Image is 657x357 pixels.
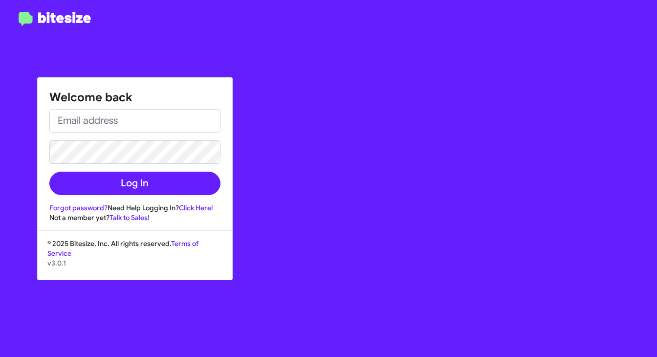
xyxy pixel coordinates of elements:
a: Talk to Sales! [109,213,150,222]
a: Click Here! [179,203,213,212]
div: Need Help Logging In? [49,203,220,213]
button: Log In [49,172,220,195]
p: v3.0.1 [47,258,222,268]
h1: Welcome back [49,89,220,105]
div: Not a member yet? [49,213,220,223]
div: © 2025 Bitesize, Inc. All rights reserved. [38,239,232,280]
input: Email address [49,109,220,133]
a: Forgot password? [49,203,108,212]
a: Terms of Service [47,239,198,258]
